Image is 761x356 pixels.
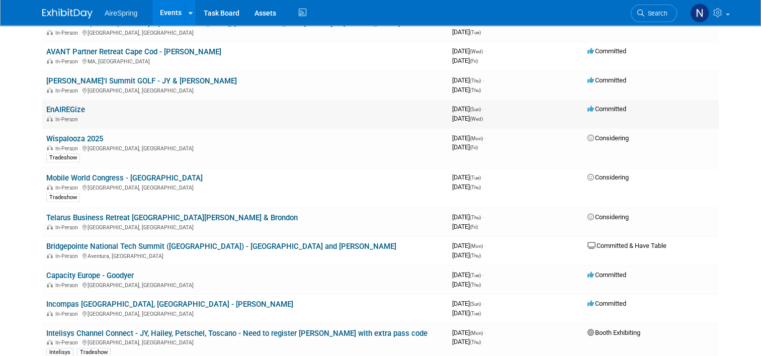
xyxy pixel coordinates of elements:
[55,311,81,317] span: In-Person
[55,282,81,289] span: In-Person
[470,185,481,190] span: (Thu)
[587,173,629,181] span: Considering
[47,224,53,229] img: In-Person Event
[470,175,481,181] span: (Tue)
[690,4,709,23] img: Natalie Pyron
[587,105,626,113] span: Committed
[484,242,486,249] span: -
[46,153,80,162] div: Tradeshow
[105,9,137,17] span: AireSpring
[55,58,81,65] span: In-Person
[452,28,481,36] span: [DATE]
[42,9,93,19] img: ExhibitDay
[452,223,478,230] span: [DATE]
[482,76,484,84] span: -
[470,116,483,122] span: (Wed)
[470,311,481,316] span: (Tue)
[452,134,486,142] span: [DATE]
[47,30,53,35] img: In-Person Event
[55,185,81,191] span: In-Person
[470,87,481,93] span: (Thu)
[587,134,629,142] span: Considering
[47,87,53,93] img: In-Person Event
[470,224,478,230] span: (Fri)
[470,301,481,307] span: (Sun)
[55,116,81,123] span: In-Person
[452,76,484,84] span: [DATE]
[46,47,221,56] a: AVANT Partner Retreat Cape Cod - [PERSON_NAME]
[47,339,53,344] img: In-Person Event
[46,105,85,114] a: EnAIREGize
[452,143,478,151] span: [DATE]
[644,10,667,17] span: Search
[452,242,486,249] span: [DATE]
[47,282,53,287] img: In-Person Event
[470,30,481,35] span: (Tue)
[452,329,486,336] span: [DATE]
[46,173,203,183] a: Mobile World Congress - [GEOGRAPHIC_DATA]
[452,115,483,122] span: [DATE]
[47,253,53,258] img: In-Person Event
[47,145,53,150] img: In-Person Event
[46,242,396,251] a: Bridgepointe National Tech Summit ([GEOGRAPHIC_DATA]) - [GEOGRAPHIC_DATA] and [PERSON_NAME]
[482,173,484,181] span: -
[452,57,478,64] span: [DATE]
[46,57,444,65] div: MA, [GEOGRAPHIC_DATA]
[631,5,677,22] a: Search
[470,58,478,64] span: (Fri)
[482,213,484,221] span: -
[46,213,298,222] a: Telarus Business Retreat [GEOGRAPHIC_DATA][PERSON_NAME] & Brondon
[587,47,626,55] span: Committed
[470,339,481,345] span: (Thu)
[482,105,484,113] span: -
[470,107,481,112] span: (Sun)
[46,193,80,202] div: Tradeshow
[452,251,481,259] span: [DATE]
[46,251,444,259] div: Aventura, [GEOGRAPHIC_DATA]
[47,185,53,190] img: In-Person Event
[482,271,484,279] span: -
[452,309,481,317] span: [DATE]
[46,329,428,338] a: Intelisys Channel Connect - JY, Hailey, Petschel, Toscano - Need to register [PERSON_NAME] with e...
[55,30,81,36] span: In-Person
[452,338,481,345] span: [DATE]
[46,309,444,317] div: [GEOGRAPHIC_DATA], [GEOGRAPHIC_DATA]
[587,76,626,84] span: Committed
[470,49,483,54] span: (Wed)
[482,300,484,307] span: -
[587,242,666,249] span: Committed & Have Table
[470,145,478,150] span: (Fri)
[470,330,483,336] span: (Mon)
[470,243,483,249] span: (Mon)
[46,144,444,152] div: [GEOGRAPHIC_DATA], [GEOGRAPHIC_DATA]
[484,329,486,336] span: -
[47,116,53,121] img: In-Person Event
[55,145,81,152] span: In-Person
[46,86,444,94] div: [GEOGRAPHIC_DATA], [GEOGRAPHIC_DATA]
[470,215,481,220] span: (Thu)
[452,183,481,191] span: [DATE]
[47,58,53,63] img: In-Person Event
[484,134,486,142] span: -
[452,213,484,221] span: [DATE]
[587,329,640,336] span: Booth Exhibiting
[452,281,481,288] span: [DATE]
[587,300,626,307] span: Committed
[452,86,481,94] span: [DATE]
[452,173,484,181] span: [DATE]
[46,338,444,346] div: [GEOGRAPHIC_DATA], [GEOGRAPHIC_DATA]
[46,134,103,143] a: Wispalooza 2025
[46,300,293,309] a: Incompas [GEOGRAPHIC_DATA], [GEOGRAPHIC_DATA] - [PERSON_NAME]
[46,183,444,191] div: [GEOGRAPHIC_DATA], [GEOGRAPHIC_DATA]
[587,213,629,221] span: Considering
[452,300,484,307] span: [DATE]
[470,78,481,83] span: (Thu)
[452,271,484,279] span: [DATE]
[55,87,81,94] span: In-Person
[55,339,81,346] span: In-Person
[46,28,444,36] div: [GEOGRAPHIC_DATA], [GEOGRAPHIC_DATA]
[46,76,237,85] a: [PERSON_NAME]'l Summit GOLF - JY & [PERSON_NAME]
[46,223,444,231] div: [GEOGRAPHIC_DATA], [GEOGRAPHIC_DATA]
[452,47,486,55] span: [DATE]
[470,282,481,288] span: (Thu)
